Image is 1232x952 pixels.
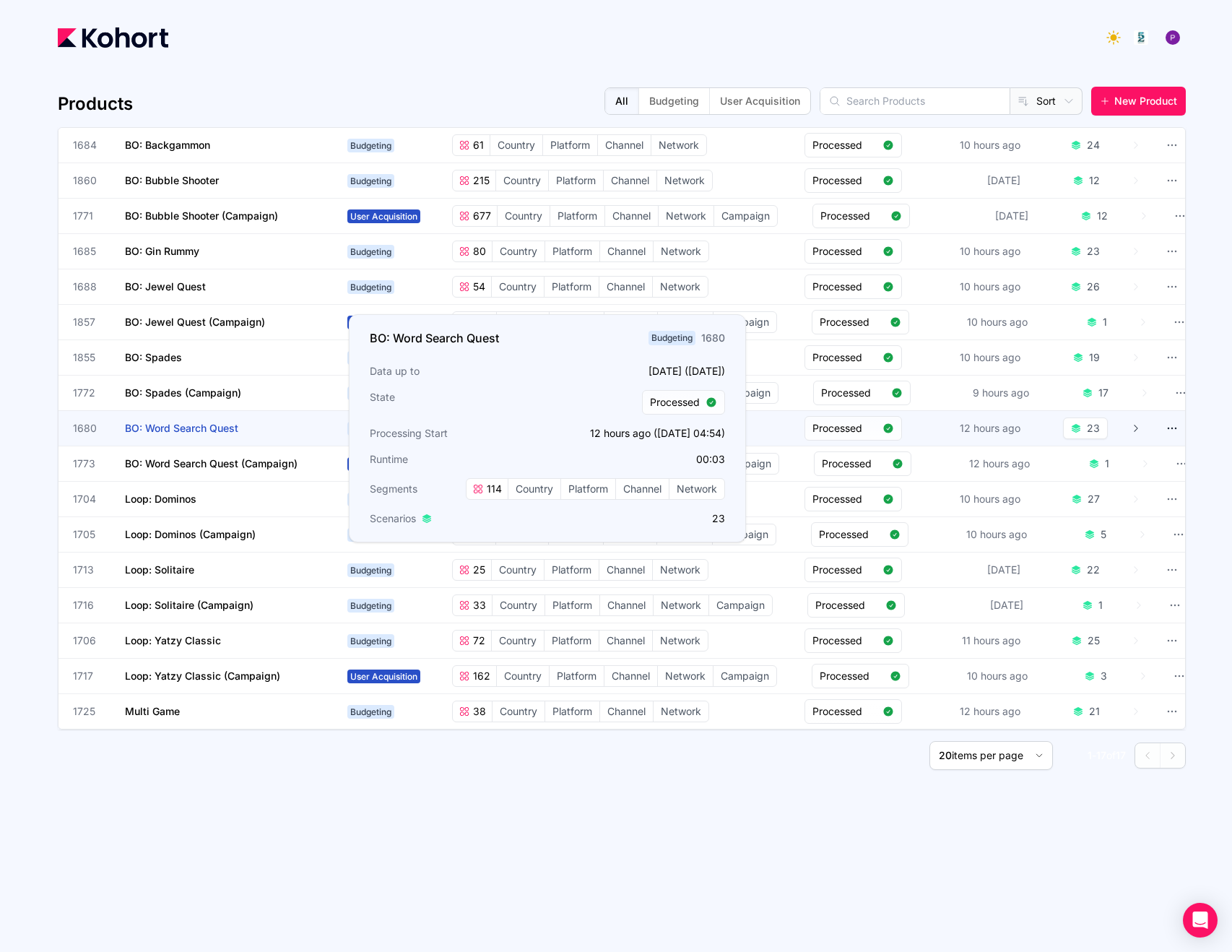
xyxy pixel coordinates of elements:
span: 1685 [73,244,108,259]
div: 1680 [701,331,725,345]
a: 1860BO: Bubble ShooterBudgeting215CountryPlatformChannelNetworkProcessed[DATE]12 [73,163,1141,198]
h4: Products [58,92,133,116]
span: 114 [484,482,502,496]
span: Sort [1036,94,1056,108]
div: 1 [1098,598,1103,613]
span: 1 [1088,749,1092,761]
div: 12 [1089,173,1100,188]
span: Channel [604,170,656,191]
span: Network [653,631,708,651]
span: - [1092,749,1096,761]
span: 20 [939,749,952,761]
span: Country [493,595,545,615]
span: User Acquisition [347,457,420,471]
span: 1717 [73,669,108,683]
a: 1772BO: Spades (Campaign)Budgeting387CountryPlatformChannelNetworkCampaignProcessed9 hours ago17 [73,376,1150,410]
span: Campaign [716,454,778,474]
span: Campaign [713,666,776,686]
button: New Product [1091,87,1186,116]
p: 12 hours ago ([DATE] 04:54) [552,426,725,441]
span: Network [657,170,712,191]
div: 9 hours ago [970,383,1032,403]
span: Channel [600,595,653,615]
span: BO: Word Search Quest [125,422,238,434]
span: Channel [605,206,658,226]
div: 10 hours ago [957,489,1023,509]
span: Budgeting [347,705,394,719]
span: Multi Game [125,705,180,717]
span: Network [654,241,708,261]
span: Country [497,312,549,332]
span: Channel [598,135,651,155]
span: Processed [820,209,885,223]
span: 1680 [73,421,108,436]
span: Processed [812,563,877,577]
div: 24 [1087,138,1100,152]
span: Budgeting [347,634,394,648]
div: Open Intercom Messenger [1183,903,1218,938]
span: 17 [1096,749,1106,761]
span: Processed [812,421,877,436]
span: 1857 [73,315,108,329]
span: Budgeting [347,280,394,294]
span: Budgeting [347,599,394,613]
a: 1705Loop: Dominos (Campaign)Budgeting519CountryPlatformChannelNetworkCampaignProcessed10 hours ago5 [73,517,1148,552]
span: 33 [470,598,486,613]
span: Campaign [715,383,778,403]
div: [DATE] [984,170,1023,191]
span: Processed [812,704,877,719]
a: 1685BO: Gin RummyBudgeting80CountryPlatformChannelNetworkProcessed10 hours ago23 [73,234,1141,269]
span: 1704 [73,492,108,506]
img: logo_logo_images_1_20240607072359498299_20240828135028712857.jpeg [1134,30,1148,45]
span: Campaign [709,595,772,615]
span: 1773 [73,456,108,471]
span: Channel [604,666,657,686]
span: 1705 [73,527,108,542]
a: 1713Loop: SolitaireBudgeting25CountryPlatformChannelNetworkProcessed[DATE]22 [73,553,1141,587]
span: Country [508,479,560,499]
span: Budgeting [347,528,394,542]
span: Platform [545,241,599,261]
span: items per page [952,749,1023,761]
span: Budgeting [347,493,394,506]
span: Budgeting [347,422,394,436]
a: 1717Loop: Yatzy Classic (Campaign)User Acquisition162CountryPlatformChannelNetworkCampaignProcess... [73,659,1148,693]
span: 1855 [73,350,108,365]
span: Processed [812,173,877,188]
a: 1855BO: SpadesBudgeting176CountryPlatformChannelNetworkProcessed10 hours ago19 [73,340,1141,375]
span: Channel [599,560,652,580]
div: 1 [1103,315,1107,329]
span: Loop: Yatzy Classic [125,634,221,646]
span: Platform [549,170,603,191]
span: Country [497,666,549,686]
span: 80 [470,244,486,259]
span: Loop: Solitaire (Campaign) [125,599,253,611]
a: 1688BO: Jewel QuestBudgeting54CountryPlatformChannelNetworkProcessed10 hours ago26 [73,269,1141,304]
span: 1772 [73,386,108,400]
span: BO: Backgammon [125,139,210,151]
span: Loop: Yatzy Classic (Campaign) [125,670,280,682]
div: 11 hours ago [959,631,1023,651]
a: 1684BO: BackgammonBudgeting61CountryPlatformChannelNetworkProcessed10 hours ago24 [73,128,1141,163]
span: Budgeting [648,331,695,345]
span: Platform [545,595,599,615]
span: Processed [820,669,884,683]
a: 1680BO: Word Search QuestBudgeting114CountryPlatformChannelNetworkProcessed12 hours ago23 [73,411,1141,446]
span: User Acquisition [347,209,420,223]
span: BO: Word Search Quest (Campaign) [125,457,298,469]
h3: Runtime [370,452,543,467]
a: 1857BO: Jewel Quest (Campaign)User Acquisition100CountryPlatformChannelNetworkCampaignProcessed10... [73,305,1148,339]
span: Network [669,479,724,499]
span: of [1106,749,1116,761]
span: Network [654,701,708,722]
span: Segments [370,482,417,496]
span: Network [659,206,713,226]
span: Processed [812,244,877,259]
div: 10 hours ago [957,135,1023,155]
div: 10 hours ago [957,347,1023,368]
span: Platform [561,479,615,499]
span: Platform [550,312,604,332]
span: Platform [545,631,599,651]
span: Country [490,135,542,155]
span: Processed [822,456,886,471]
